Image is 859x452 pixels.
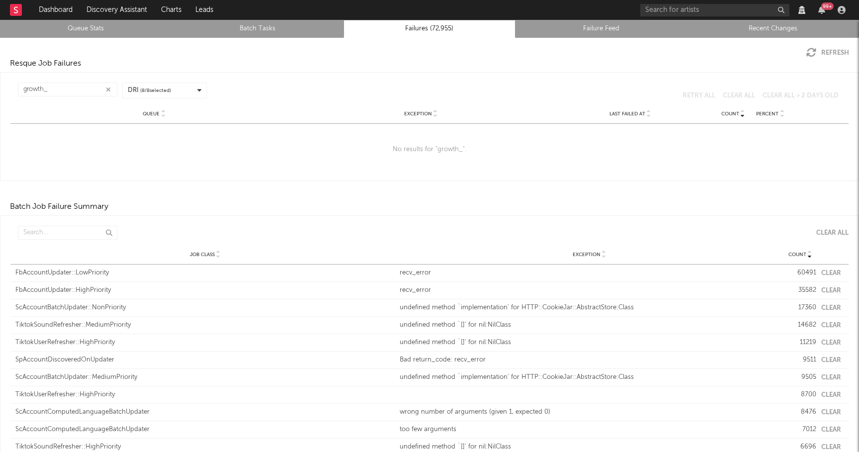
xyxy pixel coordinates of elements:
[818,6,825,14] button: 99+
[609,111,645,117] span: Last Failed At
[190,252,215,258] span: Job Class
[809,230,849,236] button: Clear All
[784,268,816,278] div: 60491
[821,340,841,346] button: Clear
[349,23,510,35] a: Failures (72,955)
[15,303,395,313] div: ScAccountBatchUpdater::NonPriority
[18,226,117,240] input: Search...
[763,92,839,99] button: Clear All > 2 Days Old
[400,285,779,295] div: recv_error
[5,23,167,35] a: Queue Stats
[15,425,395,435] div: ScAccountComputedLanguageBatchUpdater
[784,425,816,435] div: 7012
[821,270,841,276] button: Clear
[15,268,395,278] div: FbAccountUpdater::LowPriority
[821,2,834,10] div: 99 +
[756,111,778,117] span: Percent
[821,357,841,363] button: Clear
[10,58,81,70] div: Resque Job Failures
[784,390,816,400] div: 8700
[816,230,849,236] div: Clear All
[400,372,779,382] div: undefined method `implementation' for HTTP::CookieJar::AbstractStore:Class
[573,252,601,258] span: Exception
[10,124,849,176] div: No results for " growth_ ".
[15,285,395,295] div: FbAccountUpdater::HighPriority
[721,111,739,117] span: Count
[784,303,816,313] div: 17360
[640,4,789,16] input: Search for artists
[15,372,395,382] div: ScAccountBatchUpdater::MediumPriority
[15,407,395,417] div: ScAccountComputedLanguageBatchUpdater
[784,442,816,452] div: 6696
[821,374,841,381] button: Clear
[821,444,841,451] button: Clear
[784,338,816,348] div: 11219
[18,83,117,96] input: Search...
[821,409,841,416] button: Clear
[177,23,339,35] a: Batch Tasks
[15,338,395,348] div: TiktokUserRefresher::HighPriority
[140,87,171,94] span: ( 8 / 8 selected)
[521,23,682,35] a: Failure Feed
[143,111,160,117] span: Queue
[400,320,779,330] div: undefined method `[]' for nil:NilClass
[128,86,171,95] div: DRI
[400,355,779,365] div: Bad return_code: recv_error
[10,201,108,213] div: Batch Job Failure Summary
[784,285,816,295] div: 35582
[784,320,816,330] div: 14682
[400,338,779,348] div: undefined method `[]' for nil:NilClass
[784,355,816,365] div: 9511
[806,48,849,58] button: Refresh
[400,442,779,452] div: undefined method `[]' for nil:NilClass
[723,92,755,99] button: Clear All
[788,252,806,258] span: Count
[15,355,395,365] div: SpAccountDiscoveredOnUpdater
[404,111,432,117] span: Exception
[784,407,816,417] div: 8476
[400,303,779,313] div: undefined method `implementation' for HTTP::CookieJar::AbstractStore:Class
[15,390,395,400] div: TiktokUserRefresher::HighPriority
[692,23,854,35] a: Recent Changes
[784,372,816,382] div: 9505
[400,425,779,435] div: too few arguments
[821,287,841,294] button: Clear
[683,92,715,99] button: Retry All
[15,320,395,330] div: TiktokSoundRefresher::MediumPriority
[400,268,779,278] div: recv_error
[821,427,841,433] button: Clear
[821,392,841,398] button: Clear
[821,322,841,329] button: Clear
[400,407,779,417] div: wrong number of arguments (given 1, expected 0)
[15,442,395,452] div: TiktokSoundRefresher::HighPriority
[821,305,841,311] button: Clear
